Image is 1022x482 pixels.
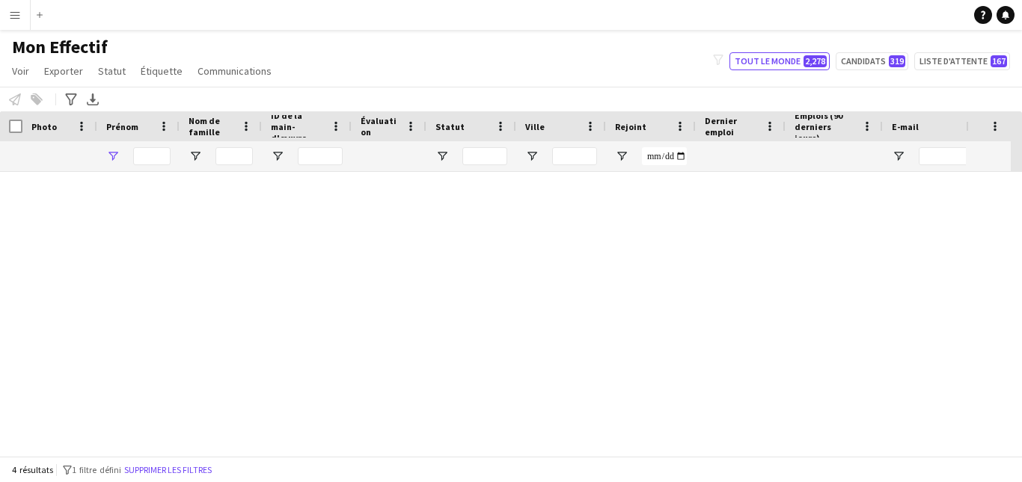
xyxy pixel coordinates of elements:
[215,147,253,165] input: Nom de famille Entrée de filtre
[72,464,121,475] span: 1 filtre défini
[62,90,80,108] app-action-btn: Filtres avancés
[525,121,545,132] span: Ville
[44,64,83,78] span: Exporter
[31,121,57,132] span: Photo
[552,147,597,165] input: Ville Entrée de filtre
[135,61,189,81] a: Étiquette
[133,147,171,165] input: Prénom Entrée de filtre
[141,64,183,78] span: Étiquette
[914,52,1010,70] button: Liste d'attente167
[92,61,132,81] a: Statut
[98,64,126,78] span: Statut
[271,110,325,143] span: ID de la main-d'œuvre
[189,115,235,138] span: Nom de famille
[525,149,539,163] button: Ouvrir le menu de filtre
[271,149,284,163] button: Ouvrir le menu de filtre
[192,61,278,81] a: Communications
[106,121,138,132] span: Prénom
[12,64,29,78] span: Voir
[795,110,856,143] span: Emplois (90 derniers jours)
[84,90,102,108] app-action-btn: Exporter en XLSX
[729,52,830,70] button: Tout le monde2,278
[615,121,646,132] span: Rejoint
[836,52,908,70] button: Candidats319
[642,147,687,165] input: Rejoint Entrée de filtre
[6,61,35,81] a: Voir
[615,149,628,163] button: Ouvrir le menu de filtre
[892,121,919,132] span: E-mail
[804,55,827,67] span: 2,278
[198,64,272,78] span: Communications
[298,147,343,165] input: ID de la main-d'œuvre Entrée de filtre
[705,115,759,138] span: Dernier emploi
[892,149,905,163] button: Ouvrir le menu de filtre
[991,55,1007,67] span: 167
[462,147,507,165] input: Statut Entrée de filtre
[121,462,215,478] button: Supprimer les filtres
[889,55,905,67] span: 319
[189,149,202,163] button: Ouvrir le menu de filtre
[12,36,108,58] span: Mon Effectif
[435,121,465,132] span: Statut
[435,149,449,163] button: Ouvrir le menu de filtre
[38,61,89,81] a: Exporter
[106,149,120,163] button: Ouvrir le menu de filtre
[361,115,400,138] span: Évaluation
